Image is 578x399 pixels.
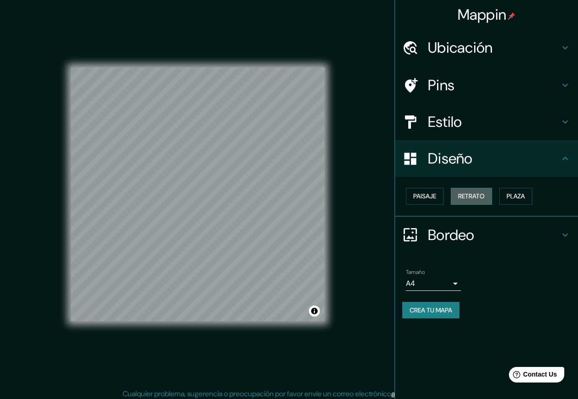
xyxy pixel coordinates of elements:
div: A4 [406,276,461,291]
label: Tamaño [406,268,425,276]
button: Plaza [499,188,532,205]
div: Estilo [395,104,578,140]
button: Crea tu mapa [402,302,459,319]
h4: Pins [428,76,560,94]
div: Bordeo [395,217,578,253]
div: Ubicación [395,29,578,66]
h4: Estilo [428,113,560,131]
div: Diseño [395,140,578,177]
button: Atribución de choques [309,306,320,317]
a: a [DOMAIN_NAME] [391,389,451,399]
img: pin-icon.png [508,12,515,20]
h4: Diseño [428,149,560,168]
iframe: Help widget launcher [497,363,568,389]
h4: Bordeo [428,226,560,244]
button: Retrato [451,188,492,205]
div: Pins [395,67,578,104]
h4: Ubicación [428,38,560,57]
h4: Mappin [458,5,516,24]
button: Paisaje [406,188,443,205]
canvas: Mapa [71,67,324,321]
